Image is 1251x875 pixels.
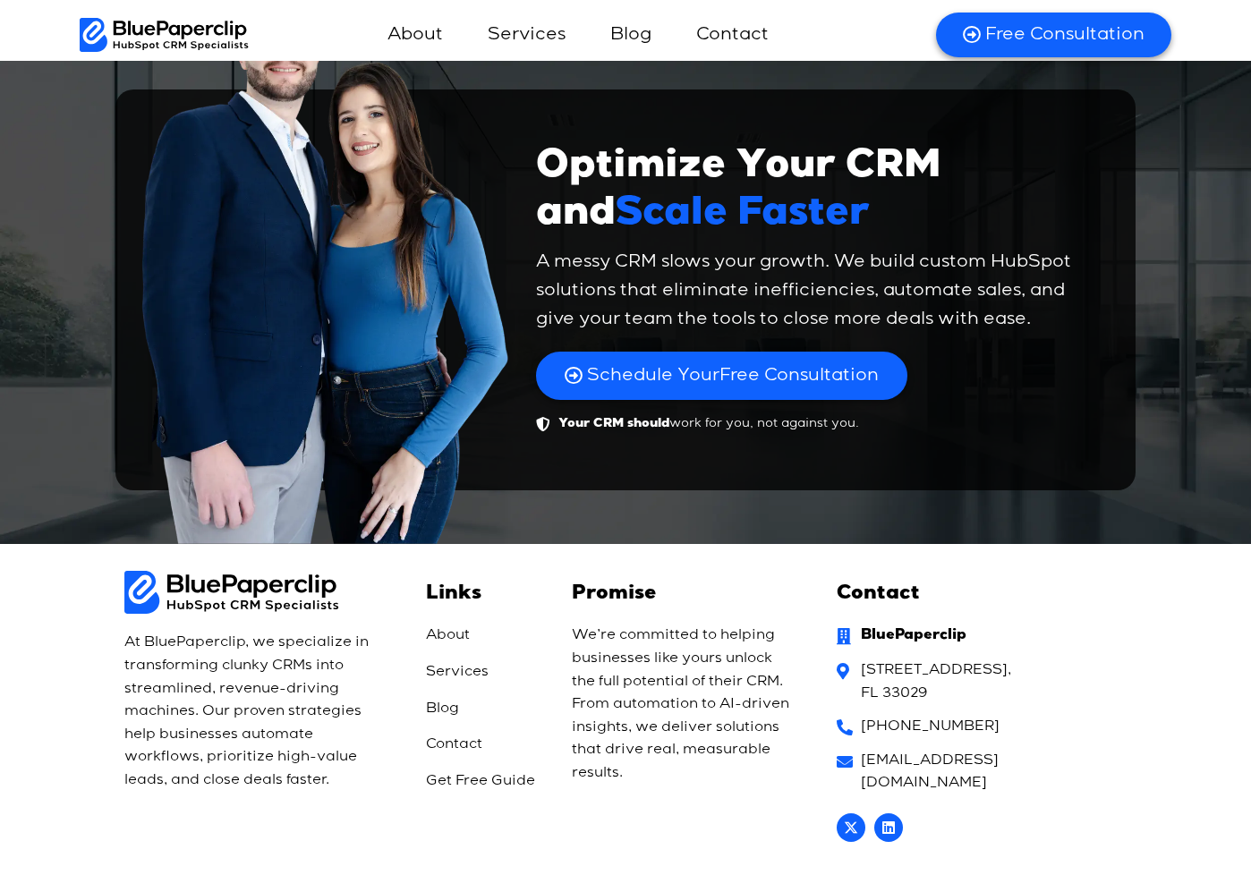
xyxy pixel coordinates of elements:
a: Blog [592,13,669,56]
span: Schedule Your [587,367,719,385]
a: Schedule YourFree Consultation [536,352,907,400]
span: Free Consultation [587,364,879,387]
strong: BluePaperclip [861,629,966,643]
p: A messy CRM slows your growth. We build custom HubSpot solutions that eliminate inefficiencies, a... [536,248,1100,334]
a: Services [470,13,583,56]
a: Contact [678,13,787,56]
h2: Contact [837,583,1122,607]
h4: Links [426,583,545,607]
h2: Promise [572,583,796,607]
span: About [426,624,470,648]
p: At BluePaperclip, we specialize in transforming clunky CRMs into streamlined, revenue-driving mac... [124,632,386,792]
a: [PHONE_NUMBER] [837,716,1122,739]
a: About [426,624,545,648]
a: Get Free Guide [426,770,545,794]
span: Services [426,661,489,684]
img: BluePaperClip Logo black [80,18,249,52]
span: work for you, not against you. [554,413,859,434]
span: Free Consultation [985,23,1145,47]
span: Get Free Guide [426,770,535,794]
a: [EMAIL_ADDRESS][DOMAIN_NAME] [837,750,1122,795]
h2: Optimize Your CRM and [536,145,1109,240]
a: Services [426,661,545,684]
p: We’re committed to helping businesses like yours unlock the full potential of their CRM. From aut... [572,624,796,785]
a: About [370,13,461,56]
a: Free Consultation [936,13,1171,57]
span: Contact [426,734,482,757]
span: Blog [426,698,459,721]
img: BluePaperClip Logo black [124,571,339,614]
span: Scale Faster [616,196,870,235]
span: [STREET_ADDRESS], FL 33029 [856,659,1011,705]
b: Your CRM should [558,418,669,430]
nav: Menu [249,13,914,56]
a: Blog [426,698,545,721]
a: Contact [426,734,545,757]
span: [PHONE_NUMBER] [856,716,1000,739]
span: [EMAIL_ADDRESS][DOMAIN_NAME] [856,750,1122,795]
